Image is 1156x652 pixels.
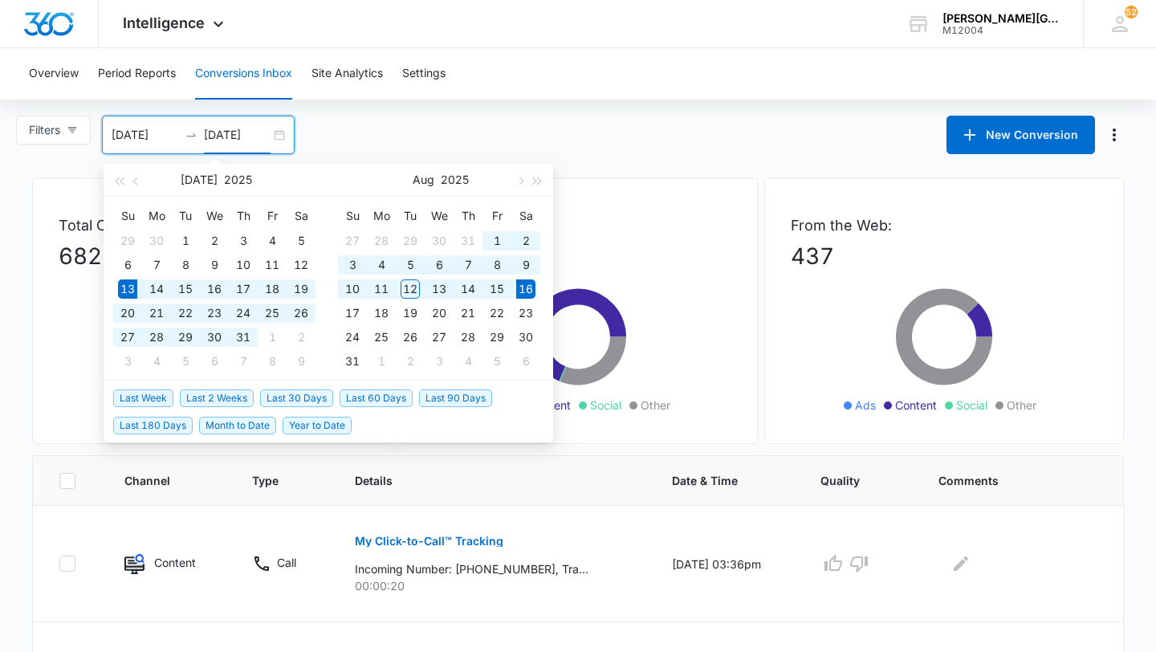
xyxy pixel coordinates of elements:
[142,203,171,229] th: Mo
[454,203,482,229] th: Th
[16,116,91,145] button: Filters
[511,301,540,325] td: 2025-08-23
[180,389,254,407] span: Last 2 Weeks
[258,229,287,253] td: 2025-07-04
[171,301,200,325] td: 2025-07-22
[234,352,253,371] div: 7
[791,214,1097,236] p: From the Web:
[234,279,253,299] div: 17
[511,349,540,373] td: 2025-09-06
[487,328,507,347] div: 29
[396,253,425,277] td: 2025-08-05
[942,25,1060,36] div: account id
[258,277,287,301] td: 2025-07-18
[482,253,511,277] td: 2025-08-08
[425,253,454,277] td: 2025-08-06
[200,325,229,349] td: 2025-07-30
[367,325,396,349] td: 2025-08-25
[287,277,315,301] td: 2025-07-19
[355,577,633,594] p: 00:00:20
[367,203,396,229] th: Mo
[401,328,420,347] div: 26
[343,304,362,323] div: 17
[372,255,391,275] div: 4
[367,253,396,277] td: 2025-08-04
[200,203,229,229] th: We
[171,229,200,253] td: 2025-07-01
[454,301,482,325] td: 2025-08-21
[401,255,420,275] div: 5
[441,164,469,196] button: 2025
[195,48,292,100] button: Conversions Inbox
[396,325,425,349] td: 2025-08-26
[855,397,876,414] span: Ads
[200,229,229,253] td: 2025-07-02
[487,352,507,371] div: 5
[200,349,229,373] td: 2025-08-06
[516,279,535,299] div: 16
[401,279,420,299] div: 12
[118,304,137,323] div: 20
[482,301,511,325] td: 2025-08-22
[142,277,171,301] td: 2025-07-14
[176,328,195,347] div: 29
[1101,122,1127,148] button: Manage Numbers
[482,277,511,301] td: 2025-08-15
[229,253,258,277] td: 2025-07-10
[291,255,311,275] div: 12
[176,352,195,371] div: 5
[454,253,482,277] td: 2025-08-07
[343,279,362,299] div: 10
[147,304,166,323] div: 21
[516,328,535,347] div: 30
[124,472,191,489] span: Channel
[355,560,588,577] p: Incoming Number: [PHONE_NUMBER], Tracking Number: [PHONE_NUMBER], Ring To: [PHONE_NUMBER], Caller...
[171,349,200,373] td: 2025-08-05
[258,253,287,277] td: 2025-07-11
[147,255,166,275] div: 7
[454,349,482,373] td: 2025-09-04
[142,301,171,325] td: 2025-07-21
[367,229,396,253] td: 2025-07-28
[425,203,454,229] th: We
[113,253,142,277] td: 2025-07-06
[147,279,166,299] div: 14
[516,352,535,371] div: 6
[372,231,391,251] div: 28
[338,203,367,229] th: Su
[343,231,362,251] div: 27
[338,229,367,253] td: 2025-07-27
[338,253,367,277] td: 2025-08-03
[287,253,315,277] td: 2025-07-12
[229,325,258,349] td: 2025-07-31
[511,253,540,277] td: 2025-08-09
[229,349,258,373] td: 2025-08-07
[171,253,200,277] td: 2025-07-08
[401,231,420,251] div: 29
[291,304,311,323] div: 26
[287,325,315,349] td: 2025-08-02
[458,231,478,251] div: 31
[123,14,205,31] span: Intelligence
[590,397,621,414] span: Social
[287,349,315,373] td: 2025-08-09
[401,352,420,371] div: 2
[29,48,79,100] button: Overview
[113,301,142,325] td: 2025-07-20
[283,417,352,434] span: Year to Date
[511,277,540,301] td: 2025-08-16
[429,231,449,251] div: 30
[291,231,311,251] div: 5
[367,277,396,301] td: 2025-08-11
[516,255,535,275] div: 9
[234,328,253,347] div: 31
[142,229,171,253] td: 2025-06-30
[487,304,507,323] div: 22
[147,231,166,251] div: 30
[118,231,137,251] div: 29
[343,328,362,347] div: 24
[113,325,142,349] td: 2025-07-27
[413,164,434,196] button: Aug
[511,203,540,229] th: Sa
[338,277,367,301] td: 2025-08-10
